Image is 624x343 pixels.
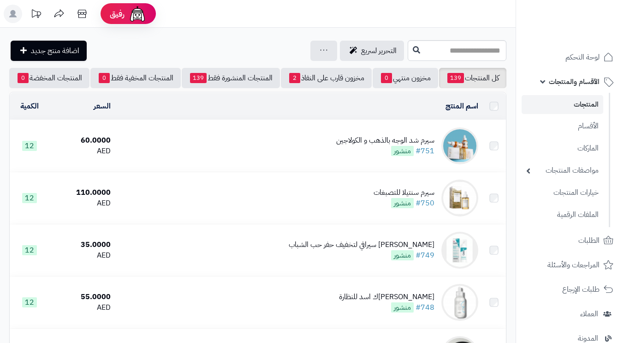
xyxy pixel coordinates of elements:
[373,68,438,88] a: مخزون منتهي0
[281,68,372,88] a: مخزون قارب على النفاذ2
[289,240,434,250] div: [PERSON_NAME] سيرافي لتخفيف حفر حب الشباب
[20,101,39,112] a: الكمية
[416,250,434,261] a: #749
[416,302,434,313] a: #748
[190,73,207,83] span: 139
[22,245,37,255] span: 12
[549,75,600,88] span: الأقسام والمنتجات
[94,101,111,112] a: السعر
[522,46,618,68] a: لوحة التحكم
[53,198,110,209] div: AED
[522,183,603,203] a: خيارات المنتجات
[340,41,404,61] a: التحرير لسريع
[441,284,478,321] img: سيرم هايلورونك اسد للنظارة
[562,283,600,296] span: طلبات الإرجاع
[128,5,147,23] img: ai-face.png
[361,45,397,56] span: التحرير لسريع
[522,138,603,158] a: الماركات
[31,45,79,56] span: اضافة منتج جديد
[565,51,600,64] span: لوحة التحكم
[522,161,603,181] a: مواصفات المنتجات
[53,187,110,198] div: 110.0000
[447,73,464,83] span: 139
[22,193,37,203] span: 12
[53,146,110,156] div: AED
[391,302,414,313] span: منشور
[24,5,48,25] a: تحديثات المنصة
[110,8,125,19] span: رفيق
[416,198,434,209] a: #750
[53,250,110,261] div: AED
[441,232,478,269] img: سيرم ريتينول سيرافي لتخفيف حفر حب الشباب
[522,278,618,301] a: طلبات الإرجاع
[381,73,392,83] span: 0
[391,250,414,260] span: منشور
[578,234,600,247] span: الطلبات
[22,141,37,151] span: 12
[336,135,434,146] div: سيرم شد الوجه بالذهب و الكولاجين
[439,68,506,88] a: كل المنتجات139
[374,187,434,198] div: سيرم سنتيلا للتصبغات
[441,180,478,217] img: سيرم سنتيلا للتصبغات
[547,259,600,271] span: المراجعات والأسئلة
[522,205,603,225] a: الملفات الرقمية
[446,101,478,112] a: اسم المنتج
[11,41,87,61] a: اضافة منتج جديد
[391,146,414,156] span: منشور
[53,292,110,302] div: 55.0000
[90,68,181,88] a: المنتجات المخفية فقط0
[391,198,414,208] span: منشور
[441,127,478,164] img: سيرم شد الوجه بالذهب و الكولاجين
[53,302,110,313] div: AED
[53,135,110,146] div: 60.0000
[182,68,280,88] a: المنتجات المنشورة فقط139
[22,297,37,307] span: 12
[522,254,618,276] a: المراجعات والأسئلة
[522,116,603,136] a: الأقسام
[289,73,300,83] span: 2
[99,73,110,83] span: 0
[339,292,434,302] div: [PERSON_NAME]ك اسد للنظارة
[580,307,598,320] span: العملاء
[416,145,434,156] a: #751
[522,95,603,114] a: المنتجات
[18,73,29,83] span: 0
[561,26,615,45] img: logo-2.png
[522,303,618,325] a: العملاء
[9,68,89,88] a: المنتجات المخفضة0
[522,229,618,252] a: الطلبات
[53,240,110,250] div: 35.0000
